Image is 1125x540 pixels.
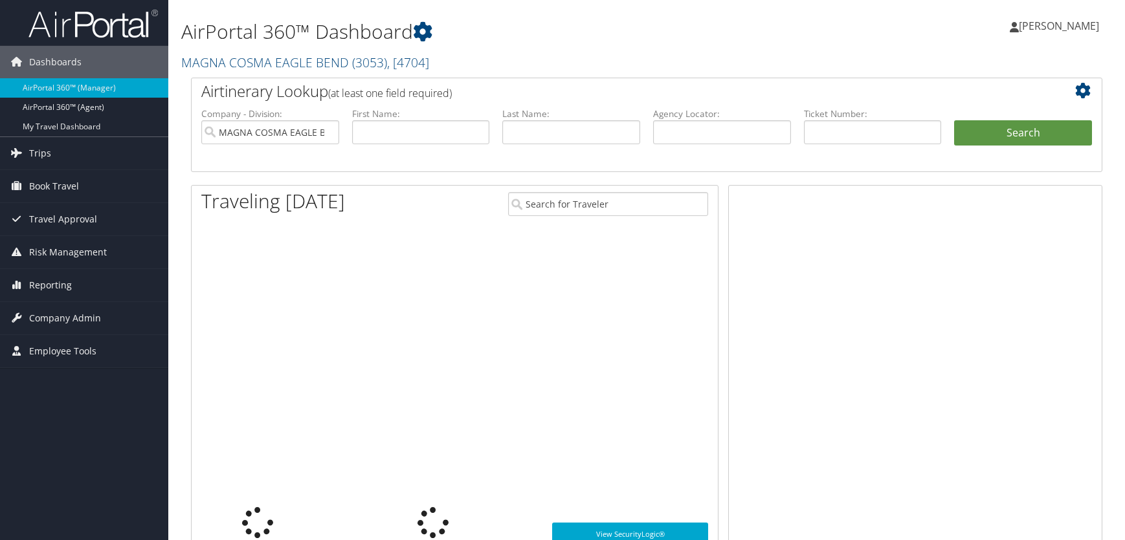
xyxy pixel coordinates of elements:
[1010,6,1112,45] a: [PERSON_NAME]
[181,54,429,71] a: MAGNA COSMA EAGLE BEND
[804,107,942,120] label: Ticket Number:
[29,302,101,334] span: Company Admin
[954,120,1092,146] button: Search
[29,170,79,202] span: Book Travel
[29,269,72,301] span: Reporting
[29,236,107,268] span: Risk Management
[201,80,1016,102] h2: Airtinerary Lookup
[352,54,387,71] span: ( 3053 )
[29,203,97,235] span: Travel Approval
[29,46,82,78] span: Dashboards
[328,86,452,100] span: (at least one field required)
[653,107,791,120] label: Agency Locator:
[29,335,96,367] span: Employee Tools
[181,18,802,45] h1: AirPortal 360™ Dashboard
[508,192,708,216] input: Search for Traveler
[201,188,345,215] h1: Traveling [DATE]
[201,107,339,120] label: Company - Division:
[352,107,490,120] label: First Name:
[1019,19,1099,33] span: [PERSON_NAME]
[28,8,158,39] img: airportal-logo.png
[502,107,640,120] label: Last Name:
[29,137,51,169] span: Trips
[387,54,429,71] span: , [ 4704 ]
